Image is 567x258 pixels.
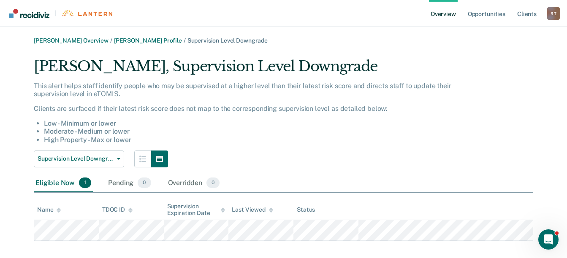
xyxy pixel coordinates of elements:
a: [PERSON_NAME] Overview [34,37,109,44]
span: 0 [138,177,151,188]
p: Clients are surfaced if their latest risk score does not map to the corresponding supervision lev... [34,105,459,113]
div: Overridden0 [166,174,222,193]
div: R T [547,7,560,20]
div: Name [37,206,61,213]
span: / [182,37,187,44]
li: High Property - Max or lower [44,136,459,144]
iframe: Intercom live chat [538,229,559,250]
p: This alert helps staff identify people who may be supervised at a higher level than their latest ... [34,82,459,98]
div: [PERSON_NAME], Supervision Level Downgrade [34,58,459,82]
div: Supervision Expiration Date [167,203,225,217]
span: Supervision Level Downgrade [38,155,114,162]
div: TDOC ID [102,206,133,213]
a: [PERSON_NAME] Profile [114,37,182,44]
span: Supervision Level Downgrade [187,37,268,44]
img: Lantern [61,10,112,16]
li: Low - Minimum or lower [44,119,459,127]
span: 0 [206,177,220,188]
div: Last Viewed [232,206,273,213]
img: Recidiviz [9,9,49,18]
span: / [109,37,114,44]
div: Eligible Now1 [34,174,93,193]
span: 1 [79,177,91,188]
button: Profile dropdown button [547,7,560,20]
button: Supervision Level Downgrade [34,150,124,167]
span: | [49,10,61,17]
li: Moderate - Medium or lower [44,127,459,135]
div: Pending0 [106,174,152,193]
div: Status [297,206,315,213]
